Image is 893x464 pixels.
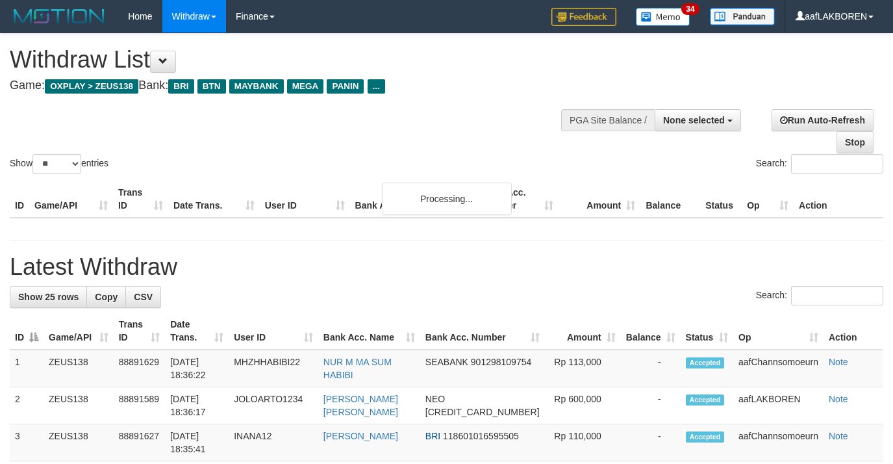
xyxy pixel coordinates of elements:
[621,387,681,424] td: -
[10,424,44,461] td: 3
[95,292,118,302] span: Copy
[733,387,824,424] td: aafLAKBOREN
[742,181,794,218] th: Op
[229,387,318,424] td: JOLOARTO1234
[114,424,165,461] td: 88891627
[10,350,44,387] td: 1
[260,181,350,218] th: User ID
[368,79,385,94] span: ...
[229,313,318,350] th: User ID: activate to sort column ascending
[425,357,468,367] span: SEABANK
[350,181,477,218] th: Bank Acc. Name
[18,292,79,302] span: Show 25 rows
[10,254,883,280] h1: Latest Withdraw
[420,313,545,350] th: Bank Acc. Number: activate to sort column ascending
[10,387,44,424] td: 2
[125,286,161,308] a: CSV
[663,115,725,125] span: None selected
[86,286,126,308] a: Copy
[327,79,364,94] span: PANIN
[829,431,848,441] a: Note
[10,154,108,174] label: Show entries
[636,8,690,26] img: Button%20Memo.svg
[733,313,824,350] th: Op: activate to sort column ascending
[44,313,114,350] th: Game/API: activate to sort column ascending
[134,292,153,302] span: CSV
[791,154,883,174] input: Search:
[323,431,398,441] a: [PERSON_NAME]
[10,6,108,26] img: MOTION_logo.png
[559,181,640,218] th: Amount
[621,313,681,350] th: Balance: activate to sort column ascending
[794,181,883,218] th: Action
[686,432,725,443] span: Accepted
[681,3,699,15] span: 34
[197,79,226,94] span: BTN
[756,154,883,174] label: Search:
[114,350,165,387] td: 88891629
[425,431,440,441] span: BRI
[621,350,681,387] td: -
[229,350,318,387] td: MHZHHABIBI22
[791,286,883,305] input: Search:
[318,313,420,350] th: Bank Acc. Name: activate to sort column ascending
[700,181,742,218] th: Status
[168,79,194,94] span: BRI
[168,181,260,218] th: Date Trans.
[477,181,559,218] th: Bank Acc. Number
[829,357,848,367] a: Note
[681,313,733,350] th: Status: activate to sort column ascending
[10,79,583,92] h4: Game: Bank:
[425,407,540,417] span: Copy 5859457116676332 to clipboard
[114,387,165,424] td: 88891589
[829,394,848,404] a: Note
[551,8,616,26] img: Feedback.jpg
[165,424,229,461] td: [DATE] 18:35:41
[287,79,324,94] span: MEGA
[733,350,824,387] td: aafChannsomoeurn
[44,387,114,424] td: ZEUS138
[165,313,229,350] th: Date Trans.: activate to sort column ascending
[10,286,87,308] a: Show 25 rows
[165,387,229,424] td: [DATE] 18:36:17
[545,313,621,350] th: Amount: activate to sort column ascending
[640,181,700,218] th: Balance
[710,8,775,25] img: panduan.png
[545,424,621,461] td: Rp 110,000
[545,350,621,387] td: Rp 113,000
[10,313,44,350] th: ID: activate to sort column descending
[443,431,519,441] span: Copy 118601016595505 to clipboard
[561,109,655,131] div: PGA Site Balance /
[824,313,883,350] th: Action
[545,387,621,424] td: Rp 600,000
[44,424,114,461] td: ZEUS138
[323,357,392,380] a: NUR M MA SUM HABIBI
[382,183,512,215] div: Processing...
[44,350,114,387] td: ZEUS138
[10,181,29,218] th: ID
[29,181,113,218] th: Game/API
[45,79,138,94] span: OXPLAY > ZEUS138
[655,109,741,131] button: None selected
[686,394,725,406] span: Accepted
[756,286,883,305] label: Search:
[836,131,874,153] a: Stop
[10,47,583,73] h1: Withdraw List
[772,109,874,131] a: Run Auto-Refresh
[686,357,725,368] span: Accepted
[471,357,531,367] span: Copy 901298109754 to clipboard
[733,424,824,461] td: aafChannsomoeurn
[621,424,681,461] td: -
[114,313,165,350] th: Trans ID: activate to sort column ascending
[165,350,229,387] td: [DATE] 18:36:22
[323,394,398,417] a: [PERSON_NAME] [PERSON_NAME]
[229,424,318,461] td: INANA12
[32,154,81,174] select: Showentries
[425,394,445,404] span: NEO
[229,79,284,94] span: MAYBANK
[113,181,168,218] th: Trans ID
